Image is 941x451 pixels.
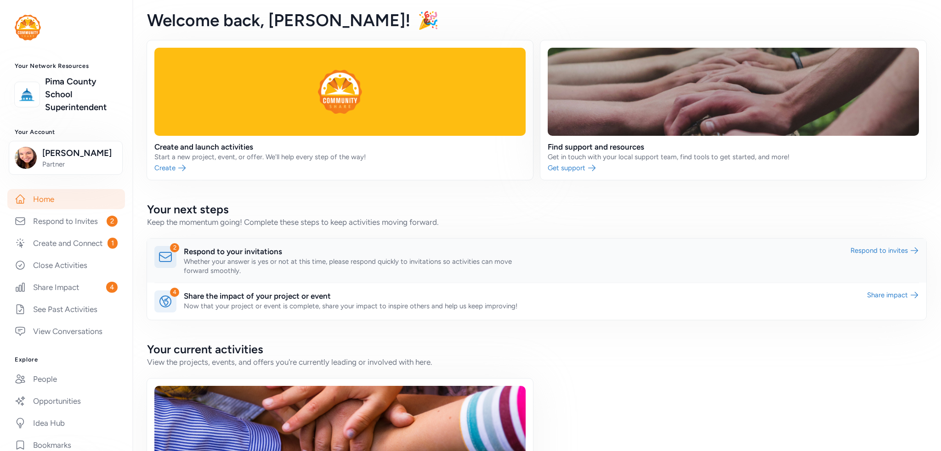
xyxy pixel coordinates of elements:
a: View Conversations [7,321,125,341]
button: [PERSON_NAME]Partner [9,141,123,175]
a: Share Impact4 [7,277,125,297]
h2: Your next steps [147,202,926,217]
span: 🎉 [418,10,439,30]
div: 4 [170,288,179,297]
a: Respond to Invites2 [7,211,125,231]
img: logo [17,84,37,105]
h3: Explore [15,356,118,363]
span: Welcome back , [PERSON_NAME]! [147,10,410,30]
span: 1 [108,238,118,249]
h3: Your Network Resources [15,62,118,70]
a: Opportunities [7,391,125,411]
span: 4 [106,282,118,293]
a: Home [7,189,125,209]
img: logo [15,15,41,40]
a: Idea Hub [7,413,125,433]
span: Partner [42,160,117,169]
a: People [7,369,125,389]
a: Pima County School Superintendent [45,75,118,114]
a: Close Activities [7,255,125,275]
div: View the projects, events, and offers you're currently leading or involved with here. [147,356,926,367]
a: Create and Connect1 [7,233,125,253]
a: See Past Activities [7,299,125,319]
div: 2 [170,243,179,252]
h2: Your current activities [147,342,926,356]
div: Keep the momentum going! Complete these steps to keep activities moving forward. [147,217,926,228]
span: [PERSON_NAME] [42,147,117,160]
h3: Your Account [15,128,118,136]
span: 2 [107,216,118,227]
